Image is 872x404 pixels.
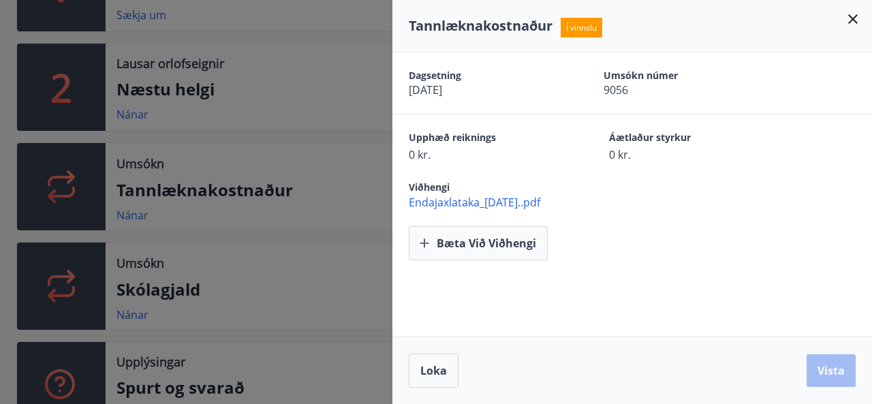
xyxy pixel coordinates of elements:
[604,82,751,97] span: 9056
[561,18,602,37] span: Í vinnslu
[409,226,548,260] button: Bæta við viðhengi
[409,181,450,193] span: Viðhengi
[409,16,552,35] span: Tannlæknakostnaður
[409,147,561,162] span: 0 kr.
[409,354,458,388] button: Loka
[409,82,556,97] span: [DATE]
[409,195,872,210] span: Endajaxlataka_[DATE]..pdf
[609,131,762,147] span: Áætlaður styrkur
[409,131,561,147] span: Upphæð reiknings
[609,147,762,162] span: 0 kr.
[604,69,751,82] span: Umsókn númer
[420,363,447,378] span: Loka
[409,69,556,82] span: Dagsetning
